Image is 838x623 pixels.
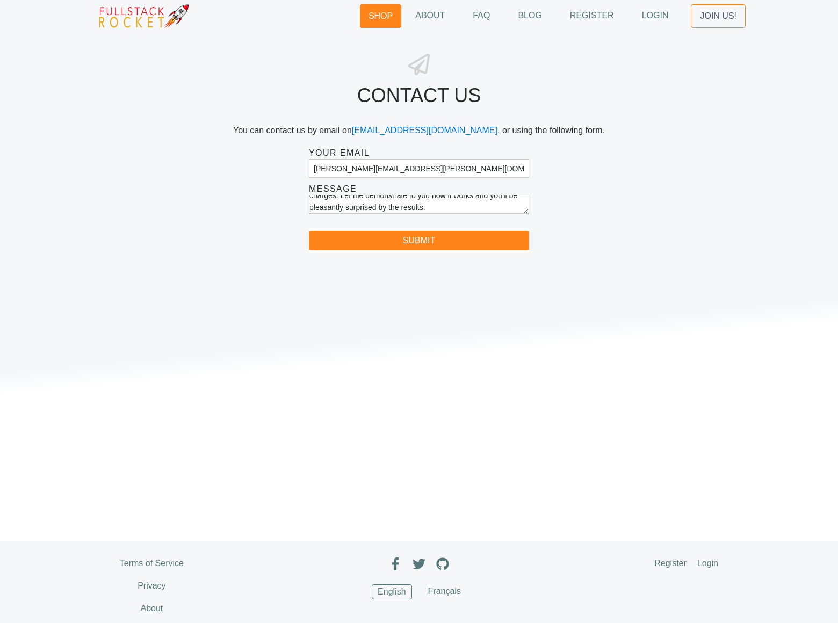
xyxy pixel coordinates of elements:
[691,4,746,28] a: Join us!
[407,552,431,576] a: Twitter
[132,575,171,597] a: Privacy
[431,552,454,576] a: Github
[309,183,427,195] label: Message
[168,125,670,136] p: You can contact us by email on , or using the following form.
[309,195,529,214] textarea: I am not offering SEO or Pay Per Click Advertising services. This is something entirely different...
[384,552,407,576] a: Facebook
[309,231,529,250] button: Submit
[114,552,189,575] a: Terms of Service
[692,552,724,575] a: Login
[135,597,168,620] a: About
[309,147,427,159] label: Your Email
[360,4,401,28] a: Shop
[649,552,692,575] a: Register
[352,126,497,135] a: [EMAIL_ADDRESS][DOMAIN_NAME]
[372,584,411,599] div: English
[168,75,670,116] h1: Contact us
[423,584,466,599] div: Français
